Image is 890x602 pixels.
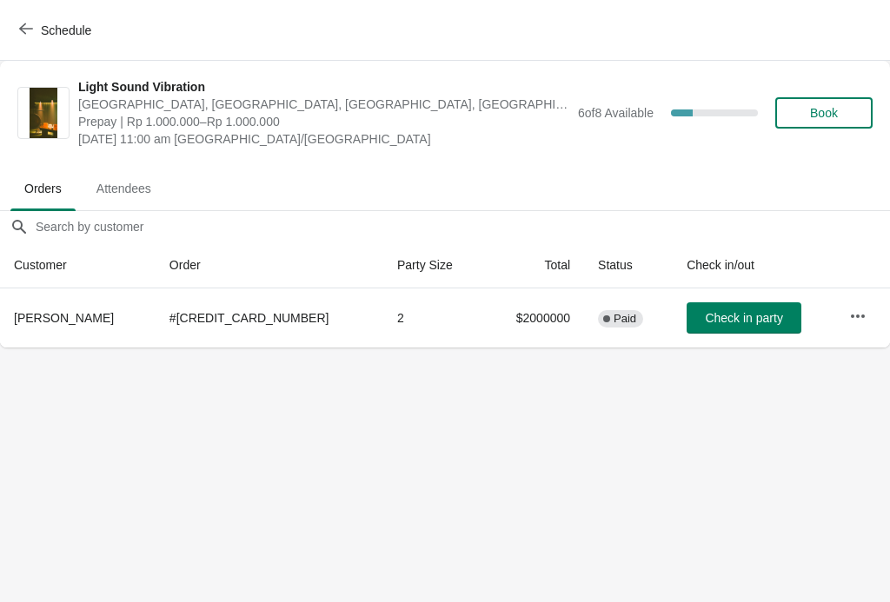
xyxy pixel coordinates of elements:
span: Schedule [41,23,91,37]
span: Paid [614,312,636,326]
button: Book [775,97,873,129]
span: [DATE] 11:00 am [GEOGRAPHIC_DATA]/[GEOGRAPHIC_DATA] [78,130,569,148]
th: Party Size [383,242,484,288]
span: [GEOGRAPHIC_DATA], [GEOGRAPHIC_DATA], [GEOGRAPHIC_DATA], [GEOGRAPHIC_DATA], [GEOGRAPHIC_DATA] [78,96,569,113]
th: Check in/out [673,242,835,288]
span: Book [810,106,838,120]
th: Status [584,242,673,288]
input: Search by customer [35,211,890,242]
th: Total [484,242,584,288]
td: 2 [383,288,484,347]
span: Orders [10,173,76,204]
span: Prepay | Rp 1.000.000–Rp 1.000.000 [78,113,569,130]
span: [PERSON_NAME] [14,311,114,325]
button: Schedule [9,15,105,46]
th: Order [156,242,383,288]
span: Light Sound Vibration [78,78,569,96]
td: $2000000 [484,288,584,347]
span: 6 of 8 Available [578,106,654,120]
span: Attendees [83,173,165,204]
td: # [CREDIT_CARD_NUMBER] [156,288,383,347]
span: Check in party [705,311,782,325]
img: Light Sound Vibration [30,88,58,138]
button: Check in party [687,302,801,334]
